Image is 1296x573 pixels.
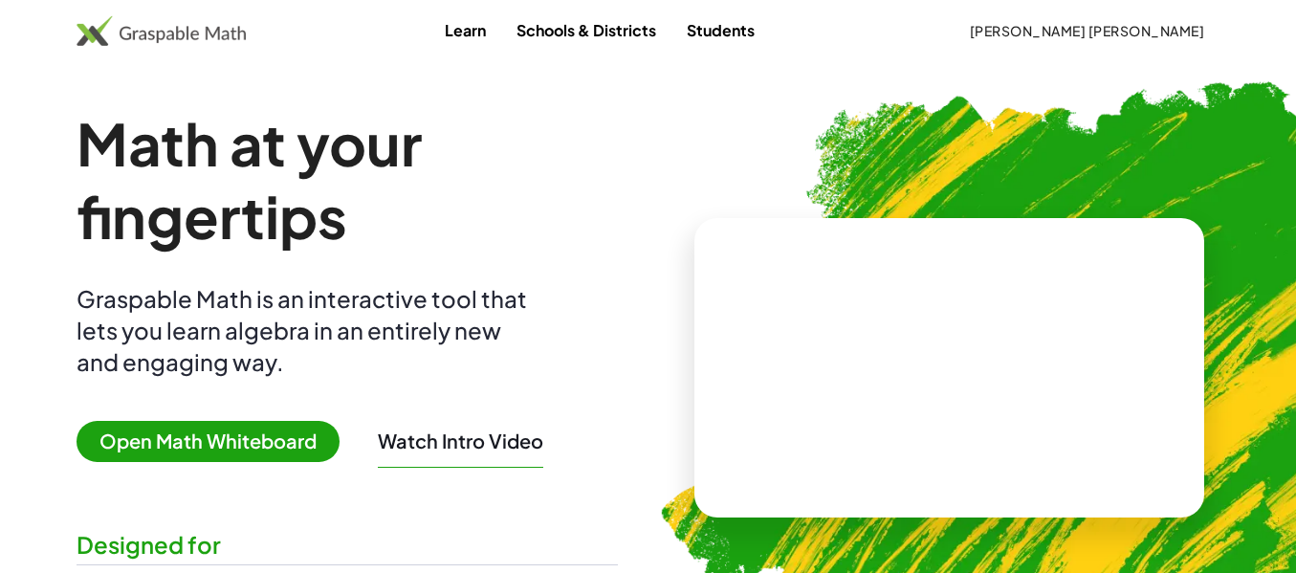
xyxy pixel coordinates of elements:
button: [PERSON_NAME] [PERSON_NAME] [954,13,1219,48]
button: Watch Intro Video [378,429,543,453]
div: Designed for [77,529,618,561]
video: What is this? This is dynamic math notation. Dynamic math notation plays a central role in how Gr... [805,296,1092,439]
div: Graspable Math is an interactive tool that lets you learn algebra in an entirely new and engaging... [77,283,536,378]
span: Open Math Whiteboard [77,421,340,462]
a: Open Math Whiteboard [77,432,355,452]
span: [PERSON_NAME] [PERSON_NAME] [969,22,1204,39]
h1: Math at your fingertips [77,107,618,253]
a: Learn [429,12,501,48]
a: Schools & Districts [501,12,671,48]
a: Students [671,12,770,48]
